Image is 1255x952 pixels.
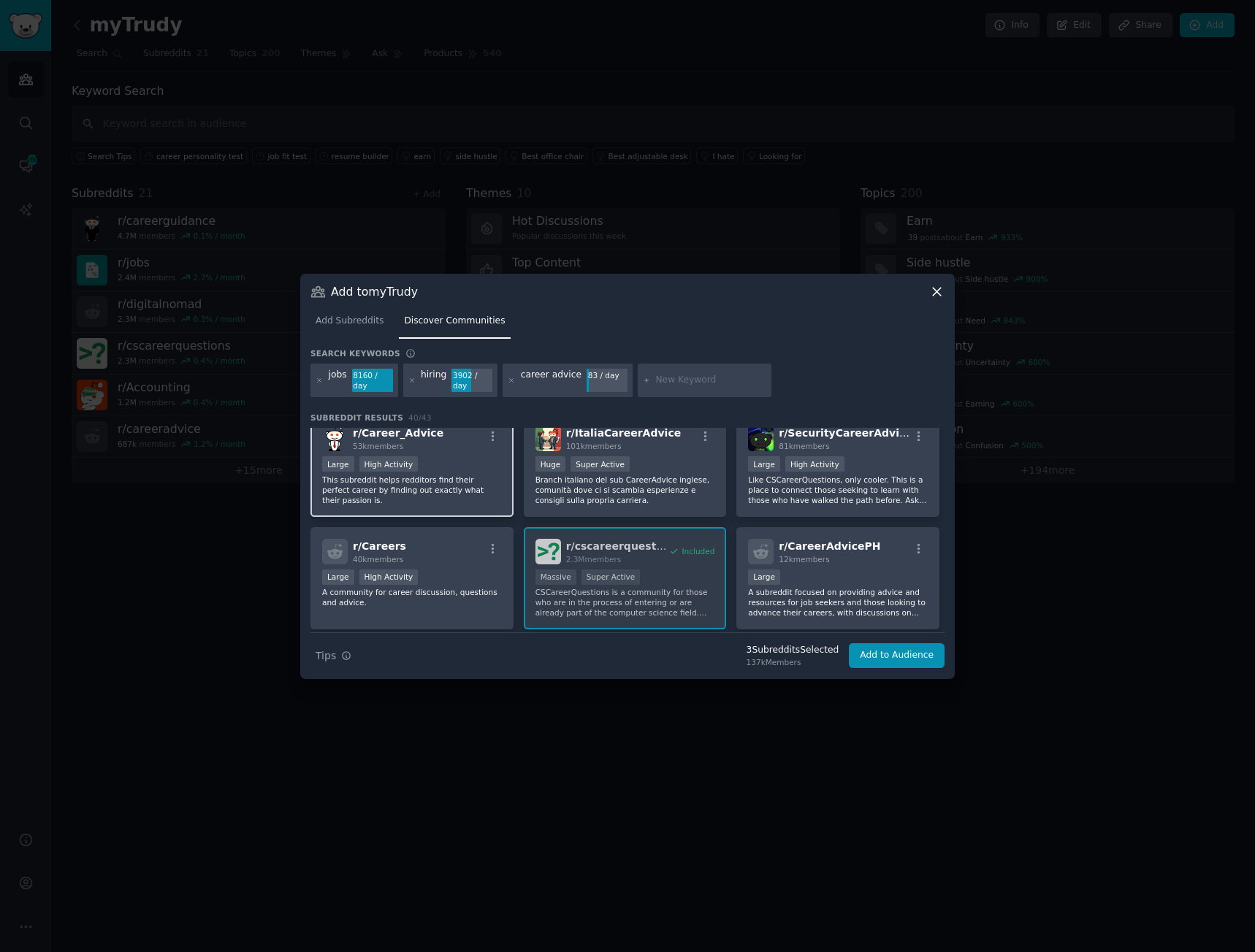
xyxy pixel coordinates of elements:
[310,348,400,358] h3: Search keywords
[779,555,829,564] span: 12k members
[587,369,627,382] div: 83 / day
[310,412,403,423] span: Subreddit Results
[779,442,829,450] span: 81k members
[353,442,403,450] span: 53k members
[535,456,566,472] div: Huge
[421,369,446,392] div: hiring
[655,374,766,387] input: New Keyword
[748,456,780,472] div: Large
[322,569,354,585] div: Large
[322,456,354,472] div: Large
[310,310,389,339] a: Add Subreddits
[779,540,880,552] span: r/ CareerAdvicePH
[748,587,928,618] p: A subreddit focused on providing advice and resources for job seekers and those looking to advanc...
[566,442,622,450] span: 101k members
[779,427,912,439] span: r/ SecurityCareerAdvice
[329,369,347,392] div: jobs
[322,426,348,451] img: Career_Advice
[535,475,715,505] p: Branch italiano del sub CareerAdvice inglese, comunità dove ci si scambia esperienze e consigli s...
[353,555,403,564] span: 40k members
[322,587,502,607] p: A community for career discussion, questions and advice.
[310,643,356,669] button: Tips
[571,456,630,472] div: Super Active
[747,657,839,667] div: 137k Members
[316,315,384,328] span: Add Subreddits
[748,475,928,505] p: Like CSCareerQuestions, only cooler. This is a place to connect those seeking to learn with those...
[359,569,419,585] div: High Activity
[353,427,443,439] span: r/ Career_Advice
[748,426,774,451] img: SecurityCareerAdvice
[408,413,432,422] span: 40 / 43
[535,426,561,451] img: ItaliaCareerAdvice
[566,427,682,439] span: r/ ItaliaCareerAdvice
[748,569,780,585] div: Large
[404,315,505,328] span: Discover Communities
[785,456,844,472] div: High Activity
[353,540,406,552] span: r/ Careers
[331,284,418,299] h3: Add to myTrudy
[521,369,581,392] div: career advice
[322,475,502,505] p: This subreddit helps redditors find their perfect career by finding out exactly what their passio...
[359,456,419,472] div: High Activity
[399,310,510,339] a: Discover Communities
[747,644,839,657] div: 3 Subreddit s Selected
[316,648,336,664] span: Tips
[451,369,492,392] div: 3902 / day
[849,643,945,668] button: Add to Audience
[352,369,393,392] div: 8160 / day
